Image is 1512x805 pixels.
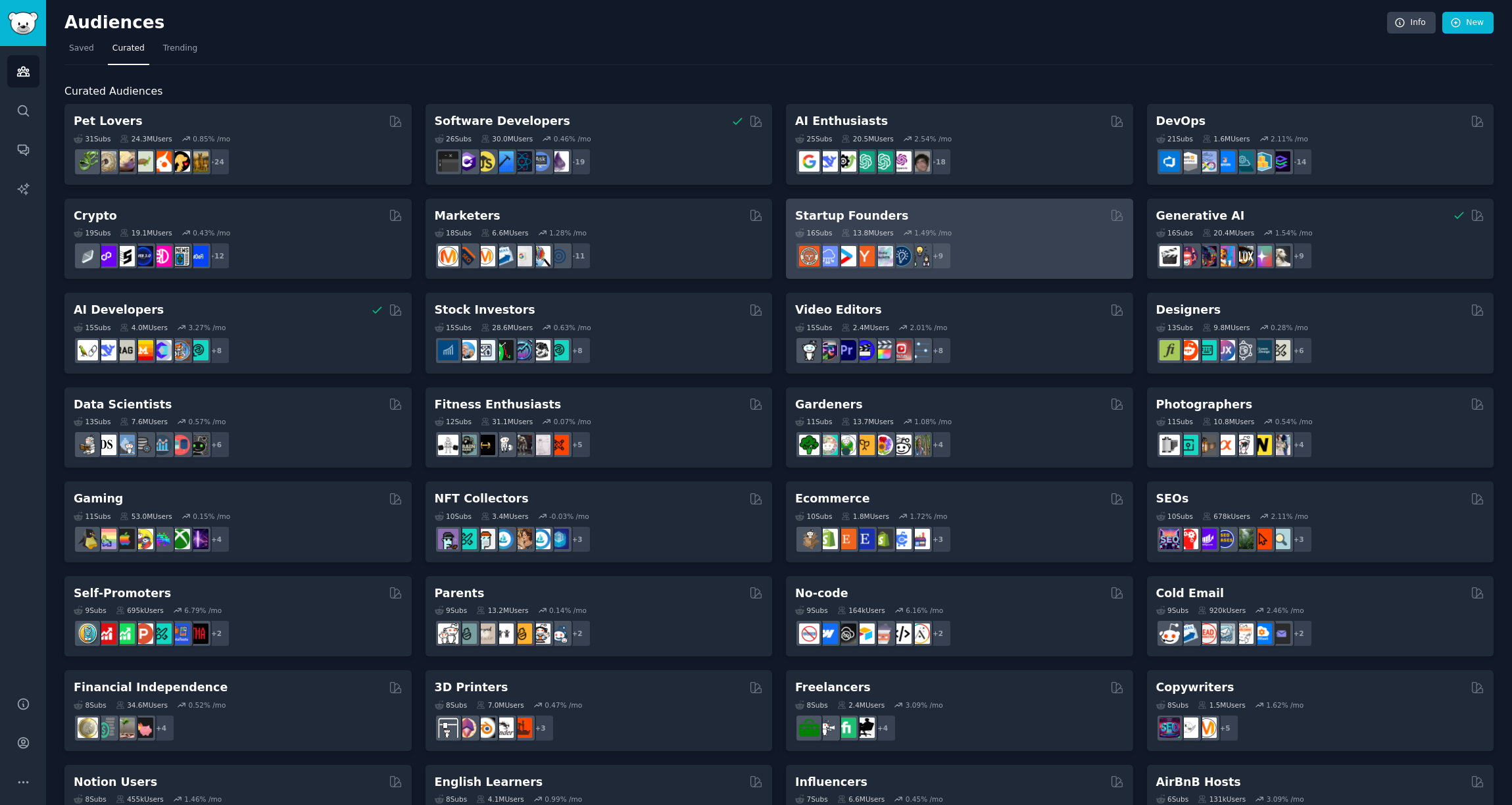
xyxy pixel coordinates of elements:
h2: Ecommerce [795,491,870,507]
img: defiblockchain [151,246,172,266]
img: weightroom [493,435,514,455]
h2: Generative AI [1156,208,1245,224]
img: toddlers [493,623,514,644]
img: azuredevops [1159,151,1180,172]
img: sales [1159,623,1180,644]
img: EmailOutreach [1270,623,1290,644]
img: Entrepreneurship [891,246,912,266]
a: Curated [108,38,149,65]
img: GoogleGeminiAI [799,151,819,172]
img: Fiverr [836,718,856,738]
div: 1.72 % /mo [910,512,948,521]
img: GamerPals [133,529,153,549]
div: 678k Users [1202,512,1250,521]
img: userexperience [1233,340,1254,360]
img: cockatiel [151,151,172,172]
img: 0xPolygon [96,246,116,266]
img: parentsofmultiples [530,623,550,644]
div: 13.7M Users [841,417,893,426]
div: 20.4M Users [1202,228,1254,237]
h2: Photographers [1156,397,1253,413]
img: FinancialPlanning [96,718,116,738]
img: forhire [799,718,819,738]
img: AnalogCommunity [1196,435,1217,455]
img: FluxAI [1233,246,1254,266]
img: CozyGamers [96,529,116,549]
img: succulents [817,435,838,455]
div: 1.08 % /mo [914,417,952,426]
img: ValueInvesting [456,340,477,360]
img: SEO [1159,718,1180,738]
div: 20.5M Users [841,134,893,143]
h2: NFT Collectors [435,491,529,507]
img: OpenseaMarket [530,529,550,549]
img: statistics [114,435,135,455]
div: 26 Sub s [435,134,472,143]
img: AskComputerScience [530,151,550,172]
img: TestMyApp [188,623,208,644]
img: CryptoNews [170,246,190,266]
div: + 18 [924,148,952,176]
img: EtsySellers [854,529,875,549]
div: 13.8M Users [841,228,893,237]
img: platformengineering [1233,151,1254,172]
img: datasets [170,435,190,455]
div: 6.6M Users [481,228,529,237]
div: + 4 [203,525,230,553]
img: deepdream [1196,246,1217,266]
img: selfpromotion [114,623,135,644]
img: typography [1159,340,1180,360]
img: seogrowth [1196,529,1217,549]
img: MarketingResearch [530,246,550,266]
img: gamers [151,529,172,549]
img: Etsy [836,529,856,549]
img: FixMyPrint [512,718,532,738]
div: 15 Sub s [435,323,472,332]
h2: Fitness Enthusiasts [435,397,562,413]
img: aivideo [1159,246,1180,266]
div: + 9 [924,242,952,270]
div: 1.28 % /mo [549,228,587,237]
img: ecommercemarketing [891,529,912,549]
h2: Gaming [74,491,123,507]
h2: DevOps [1156,113,1206,130]
img: chatgpt_prompts_ [873,151,893,172]
div: + 9 [1285,242,1313,270]
img: bigseo [456,246,477,266]
span: Trending [163,43,197,55]
img: 3Dprinting [438,718,458,738]
div: 3.27 % /mo [189,323,226,332]
img: ProductHunters [133,623,153,644]
img: indiehackers [873,246,893,266]
div: 2.11 % /mo [1271,134,1308,143]
img: AIDevelopersSociety [188,340,208,360]
div: + 12 [203,242,230,270]
img: TwitchStreaming [188,529,208,549]
div: 0.28 % /mo [1271,323,1308,332]
img: shopify [817,529,838,549]
img: SaaS [817,246,838,266]
div: + 3 [564,525,591,553]
img: freelance_forhire [817,718,838,738]
img: premiere [836,340,856,360]
div: + 5 [564,431,591,458]
img: logodesign [1178,340,1198,360]
img: startup [836,246,856,266]
img: UKPersonalFinance [78,718,98,738]
img: The_SEO [1270,529,1290,549]
img: SonyAlpha [1215,435,1235,455]
h2: Designers [1156,302,1221,318]
img: Freelancers [854,718,875,738]
img: web3 [133,246,153,266]
img: analytics [151,435,172,455]
img: AWS_Certified_Experts [1178,151,1198,172]
img: coldemail [1215,623,1235,644]
img: GoogleSearchConsole [1252,529,1272,549]
img: ArtificalIntelligence [910,151,930,172]
div: + 8 [924,337,952,364]
img: KeepWriting [1178,718,1198,738]
img: UrbanGardening [891,435,912,455]
h2: No-code [795,585,848,602]
img: youtubepromotion [96,623,116,644]
img: editors [817,340,838,360]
